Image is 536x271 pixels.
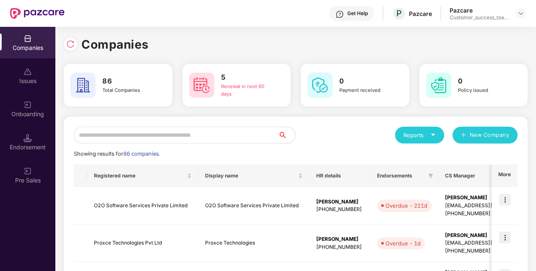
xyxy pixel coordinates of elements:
img: svg+xml;base64,PHN2ZyBpZD0iUmVsb2FkLTMyeDMyIiB4bWxucz0iaHR0cDovL3d3dy53My5vcmcvMjAwMC9zdmciIHdpZH... [66,40,75,48]
span: Showing results for [74,151,160,157]
div: Get Help [347,10,368,17]
span: P [396,8,402,18]
span: filter [427,171,435,181]
th: More [492,164,518,187]
div: Overdue - 1d [385,239,421,248]
div: [PERSON_NAME] [316,235,364,243]
img: svg+xml;base64,PHN2ZyB4bWxucz0iaHR0cDovL3d3dy53My5vcmcvMjAwMC9zdmciIHdpZHRoPSI2MCIgaGVpZ2h0PSI2MC... [307,73,333,98]
img: svg+xml;base64,PHN2ZyB3aWR0aD0iMjAiIGhlaWdodD0iMjAiIHZpZXdCb3g9IjAgMCAyMCAyMCIgZmlsbD0ibm9uZSIgeG... [23,101,32,109]
img: svg+xml;base64,PHN2ZyBpZD0iQ29tcGFuaWVzIiB4bWxucz0iaHR0cDovL3d3dy53My5vcmcvMjAwMC9zdmciIHdpZHRoPS... [23,34,32,43]
span: Display name [205,172,297,179]
img: New Pazcare Logo [10,8,65,19]
div: [PERSON_NAME] [316,198,364,206]
div: Total Companies [102,87,155,94]
span: caret-down [430,132,436,138]
h3: 86 [102,76,155,87]
span: New Company [470,131,510,139]
img: svg+xml;base64,PHN2ZyB4bWxucz0iaHR0cDovL3d3dy53My5vcmcvMjAwMC9zdmciIHdpZHRoPSI2MCIgaGVpZ2h0PSI2MC... [189,73,214,98]
div: [PHONE_NUMBER] [316,243,364,251]
span: filter [428,173,433,178]
span: plus [461,132,466,139]
img: svg+xml;base64,PHN2ZyB3aWR0aD0iMTQuNSIgaGVpZ2h0PSIxNC41IiB2aWV3Qm94PSIwIDAgMTYgMTYiIGZpbGw9Im5vbm... [23,134,32,142]
td: O2O Software Services Private Limited [198,187,310,225]
img: svg+xml;base64,PHN2ZyBpZD0iSGVscC0zMngzMiIgeG1sbnM9Imh0dHA6Ly93d3cudzMub3JnLzIwMDAvc3ZnIiB3aWR0aD... [336,10,344,18]
img: svg+xml;base64,PHN2ZyB4bWxucz0iaHR0cDovL3d3dy53My5vcmcvMjAwMC9zdmciIHdpZHRoPSI2MCIgaGVpZ2h0PSI2MC... [70,73,96,98]
img: icon [499,232,511,243]
div: Customer_success_team_lead [450,14,508,21]
span: 86 companies. [123,151,160,157]
h3: 0 [339,76,392,87]
div: Pazcare [450,6,508,14]
img: icon [499,194,511,206]
td: Proxce Technologies [198,225,310,263]
div: Renewal in next 60 days [221,83,273,98]
td: Proxce Technologies Pvt Ltd [87,225,198,263]
img: svg+xml;base64,PHN2ZyB3aWR0aD0iMjAiIGhlaWdodD0iMjAiIHZpZXdCb3g9IjAgMCAyMCAyMCIgZmlsbD0ibm9uZSIgeG... [23,167,32,175]
span: Endorsements [377,172,425,179]
button: plusNew Company [453,127,518,143]
div: Overdue - 221d [385,201,427,210]
h1: Companies [81,35,149,54]
th: HR details [310,164,370,187]
div: Payment received [339,87,392,94]
th: Display name [198,164,310,187]
th: Registered name [87,164,198,187]
span: search [278,132,295,138]
div: Pazcare [409,10,432,18]
img: svg+xml;base64,PHN2ZyBpZD0iSXNzdWVzX2Rpc2FibGVkIiB4bWxucz0iaHR0cDovL3d3dy53My5vcmcvMjAwMC9zdmciIH... [23,68,32,76]
span: Registered name [94,172,185,179]
td: O2O Software Services Private Limited [87,187,198,225]
img: svg+xml;base64,PHN2ZyB4bWxucz0iaHR0cDovL3d3dy53My5vcmcvMjAwMC9zdmciIHdpZHRoPSI2MCIgaGVpZ2h0PSI2MC... [426,73,451,98]
button: search [278,127,295,143]
img: svg+xml;base64,PHN2ZyBpZD0iRHJvcGRvd24tMzJ4MzIiIHhtbG5zPSJodHRwOi8vd3d3LnczLm9yZy8yMDAwL3N2ZyIgd2... [518,10,524,17]
div: Policy issued [458,87,510,94]
div: [PHONE_NUMBER] [316,206,364,214]
h3: 0 [458,76,510,87]
h3: 5 [221,72,273,83]
div: Reports [403,131,436,139]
